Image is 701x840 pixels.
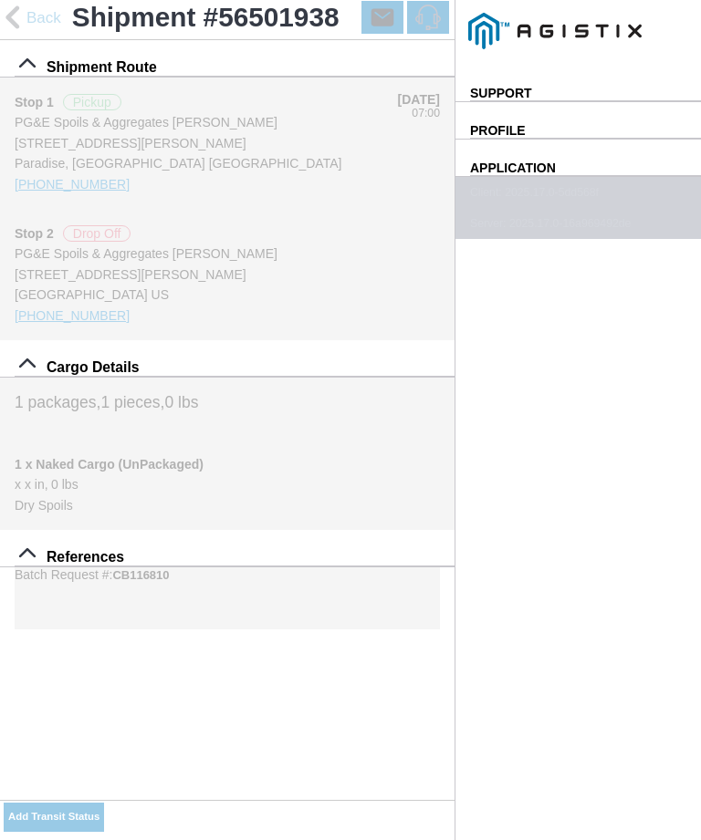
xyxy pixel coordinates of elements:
span: Cargo Details [47,359,140,376]
span: Shipment Route [47,59,157,76]
ion-list-header: Support [455,65,701,102]
ion-list-header: Application [455,140,701,177]
ion-list-header: Profile [455,102,701,140]
span: References [47,549,124,565]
